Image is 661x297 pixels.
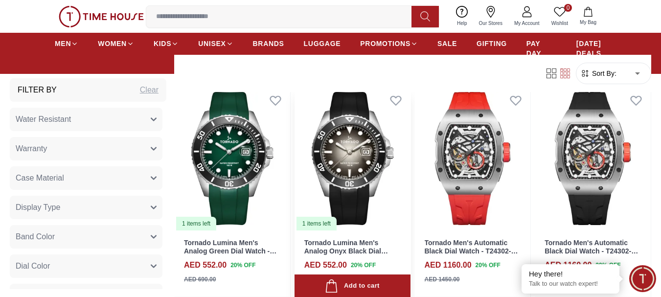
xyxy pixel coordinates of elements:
[184,239,276,263] a: Tornado Lumina Men's Analog Green Dial Watch - T22001-SSHH
[535,86,651,231] img: Tornado Men's Automatic Black Dial Watch - T24302-SSBB
[230,261,255,270] span: 20 % OFF
[360,35,418,52] a: PROMOTIONS
[10,254,162,278] button: Dial Color
[198,35,233,52] a: UNISEX
[304,239,388,263] a: Tornado Lumina Men's Analog Onyx Black Dial Watch - T22001-SSBB
[576,19,600,26] span: My Bag
[546,4,574,29] a: 0Wishlist
[16,260,50,272] span: Dial Color
[476,261,501,270] span: 20 % OFF
[351,261,376,270] span: 20 % OFF
[98,35,134,52] a: WOMEN
[425,275,460,284] div: AED 1450.00
[325,279,379,293] div: Add to cart
[547,20,572,27] span: Wishlist
[10,108,162,131] button: Water Resistant
[477,35,507,52] a: GIFTING
[10,137,162,160] button: Warranty
[10,196,162,219] button: Display Type
[174,86,290,231] a: Tornado Lumina Men's Analog Green Dial Watch - T22001-SSHH1 items left
[253,35,284,52] a: BRANDS
[154,35,179,52] a: KIDS
[55,35,78,52] a: MEN
[477,39,507,48] span: GIFTING
[545,239,638,263] a: Tornado Men's Automatic Black Dial Watch - T24302-SSBB
[574,5,602,28] button: My Bag
[16,172,64,184] span: Case Material
[176,217,216,230] div: 1 items left
[580,69,616,78] button: Sort By:
[10,166,162,190] button: Case Material
[304,35,341,52] a: LUGGAGE
[140,84,159,96] div: Clear
[184,275,216,284] div: AED 690.00
[296,217,337,230] div: 1 items left
[564,4,572,12] span: 0
[16,202,60,213] span: Display Type
[415,86,531,231] img: Tornado Men's Automatic Black Dial Watch - T24302-SSRB
[453,20,471,27] span: Help
[59,6,144,27] img: ...
[529,269,612,279] div: Hey there!
[55,39,71,48] span: MEN
[451,4,473,29] a: Help
[16,114,71,125] span: Water Resistant
[360,39,410,48] span: PROMOTIONS
[16,231,55,243] span: Band Color
[295,86,410,231] img: Tornado Lumina Men's Analog Onyx Black Dial Watch - T22001-SSBB
[526,35,557,72] a: PAY DAY SALE
[184,259,227,271] h4: AED 552.00
[526,39,557,68] span: PAY DAY SALE
[576,35,606,62] a: [DATE] DEALS
[425,239,518,263] a: Tornado Men's Automatic Black Dial Watch - T24302-SSRB
[16,143,47,155] span: Warranty
[18,84,57,96] h3: Filter By
[576,39,606,58] span: [DATE] DEALS
[529,280,612,288] p: Talk to our watch expert!
[304,39,341,48] span: LUGGAGE
[437,39,457,48] span: SALE
[10,225,162,249] button: Band Color
[437,35,457,52] a: SALE
[475,20,506,27] span: Our Stores
[98,39,127,48] span: WOMEN
[198,39,226,48] span: UNISEX
[595,261,620,270] span: 20 % OFF
[304,259,347,271] h4: AED 552.00
[473,4,508,29] a: Our Stores
[545,259,592,271] h4: AED 1160.00
[425,259,472,271] h4: AED 1160.00
[154,39,171,48] span: KIDS
[590,69,616,78] span: Sort By:
[174,86,290,231] img: Tornado Lumina Men's Analog Green Dial Watch - T22001-SSHH
[510,20,544,27] span: My Account
[629,265,656,292] div: Chat Widget
[295,86,410,231] a: Tornado Lumina Men's Analog Onyx Black Dial Watch - T22001-SSBB1 items left
[253,39,284,48] span: BRANDS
